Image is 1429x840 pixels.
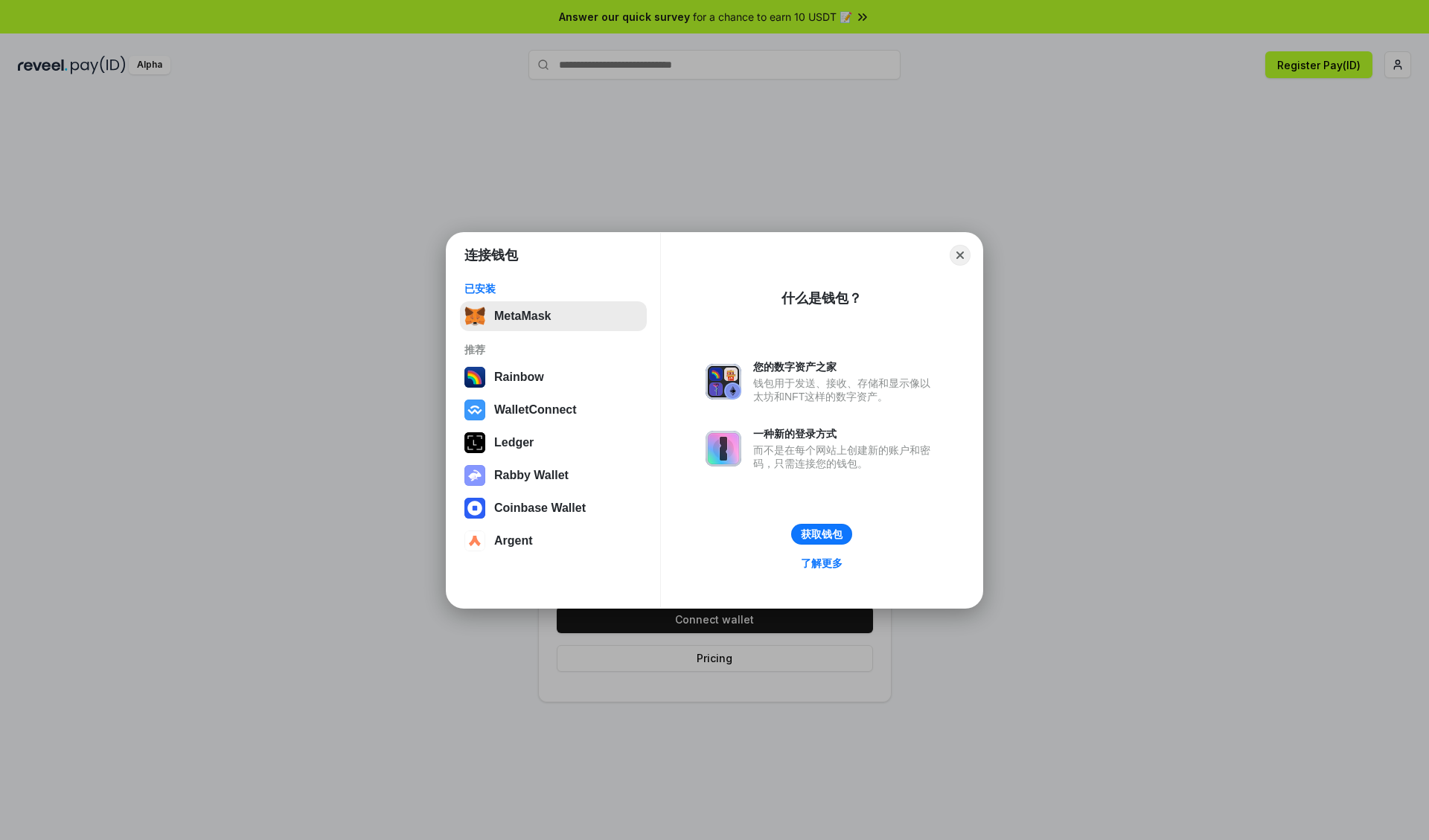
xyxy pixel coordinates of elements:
[494,534,533,548] div: Argent
[950,245,971,266] button: Close
[801,557,843,570] div: 了解更多
[464,246,518,264] h1: 连接钱包
[460,526,647,556] button: Argent
[494,403,577,417] div: WalletConnect
[464,282,642,295] div: 已安装
[460,301,647,331] button: MetaMask
[753,376,938,403] div: 钱包用于发送、接收、存储和显示像以太坊和NFT这样的数字资产。
[494,501,586,515] div: Coinbase Wallet
[464,400,485,420] img: svg+xml,%3Csvg%20width%3D%2228%22%20height%3D%2228%22%20viewBox%3D%220%200%2028%2028%22%20fill%3D...
[464,465,485,486] img: svg+xml,%3Csvg%20xmlns%3D%22http%3A%2F%2Fwww.w3.org%2F2000%2Fsvg%22%20fill%3D%22none%22%20viewBox...
[464,432,485,453] img: svg+xml,%3Csvg%20xmlns%3D%22http%3A%2F%2Fwww.w3.org%2F2000%2Fsvg%22%20width%3D%2228%22%20height%3...
[781,289,862,307] div: 什么是钱包？
[464,367,485,388] img: svg+xml,%3Csvg%20width%3D%22120%22%20height%3D%22120%22%20viewBox%3D%220%200%20120%20120%22%20fil...
[464,498,485,519] img: svg+xml,%3Csvg%20width%3D%2228%22%20height%3D%2228%22%20viewBox%3D%220%200%2028%2028%22%20fill%3D...
[460,461,647,490] button: Rabby Wallet
[753,360,938,373] div: 您的数字资产之家
[460,493,647,523] button: Coinbase Wallet
[460,395,647,425] button: WalletConnect
[706,431,741,467] img: svg+xml,%3Csvg%20xmlns%3D%22http%3A%2F%2Fwww.w3.org%2F2000%2Fsvg%22%20fill%3D%22none%22%20viewBox...
[464,343,642,356] div: 推荐
[792,554,851,573] a: 了解更多
[706,364,741,400] img: svg+xml,%3Csvg%20xmlns%3D%22http%3A%2F%2Fwww.w3.org%2F2000%2Fsvg%22%20fill%3D%22none%22%20viewBox...
[460,362,647,392] button: Rainbow
[494,436,534,449] div: Ledger
[460,428,647,458] button: Ledger
[464,306,485,327] img: svg+xml,%3Csvg%20fill%3D%22none%22%20height%3D%2233%22%20viewBox%3D%220%200%2035%2033%22%20width%...
[753,443,938,470] div: 而不是在每个网站上创建新的账户和密码，只需连接您的钱包。
[494,469,569,482] div: Rabby Wallet
[801,528,843,541] div: 获取钱包
[494,371,544,384] div: Rainbow
[791,524,852,545] button: 获取钱包
[464,530,485,551] img: svg+xml,%3Csvg%20width%3D%2228%22%20height%3D%2228%22%20viewBox%3D%220%200%2028%2028%22%20fill%3D...
[494,310,551,323] div: MetaMask
[753,427,938,440] div: 一种新的登录方式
